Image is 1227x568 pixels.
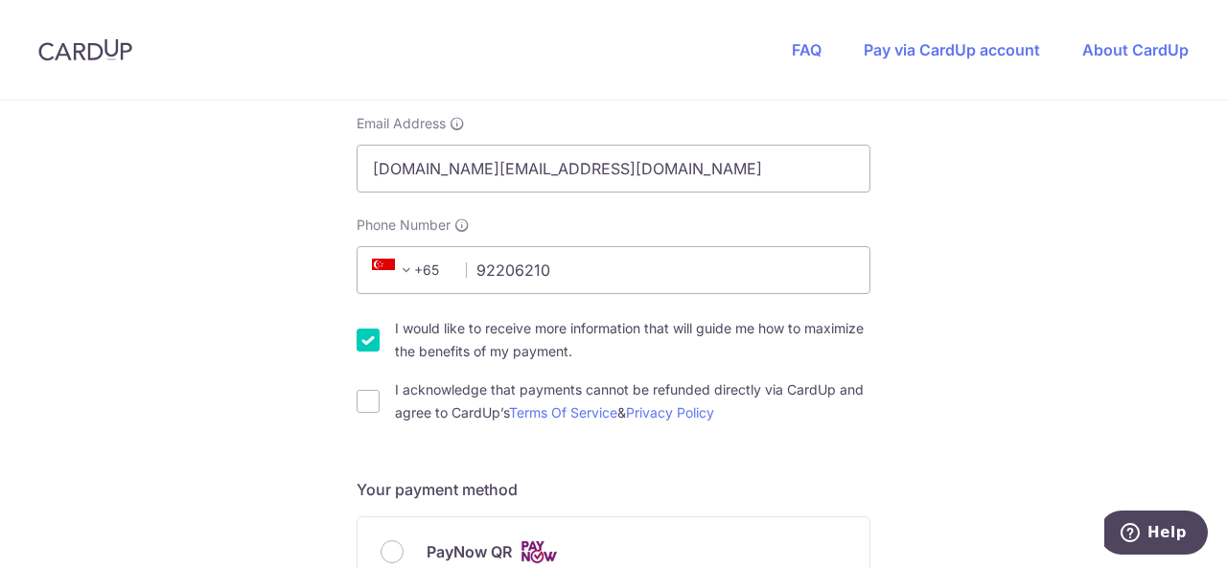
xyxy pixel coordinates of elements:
[520,540,558,564] img: Cards logo
[509,404,617,420] a: Terms Of Service
[864,40,1040,59] a: Pay via CardUp account
[626,404,714,420] a: Privacy Policy
[381,540,846,564] div: PayNow QR Cards logo
[357,114,446,133] span: Email Address
[357,216,451,235] span: Phone Number
[427,540,512,563] span: PayNow QR
[792,40,822,59] a: FAQ
[357,145,870,193] input: Email address
[372,259,418,282] span: +65
[38,38,132,61] img: CardUp
[395,378,870,424] label: I acknowledge that payments cannot be refunded directly via CardUp and agree to CardUp’s &
[1082,40,1189,59] a: About CardUp
[357,478,870,501] h5: Your payment method
[1104,511,1208,558] iframe: Opens a widget where you can find more information
[395,317,870,363] label: I would like to receive more information that will guide me how to maximize the benefits of my pa...
[366,259,452,282] span: +65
